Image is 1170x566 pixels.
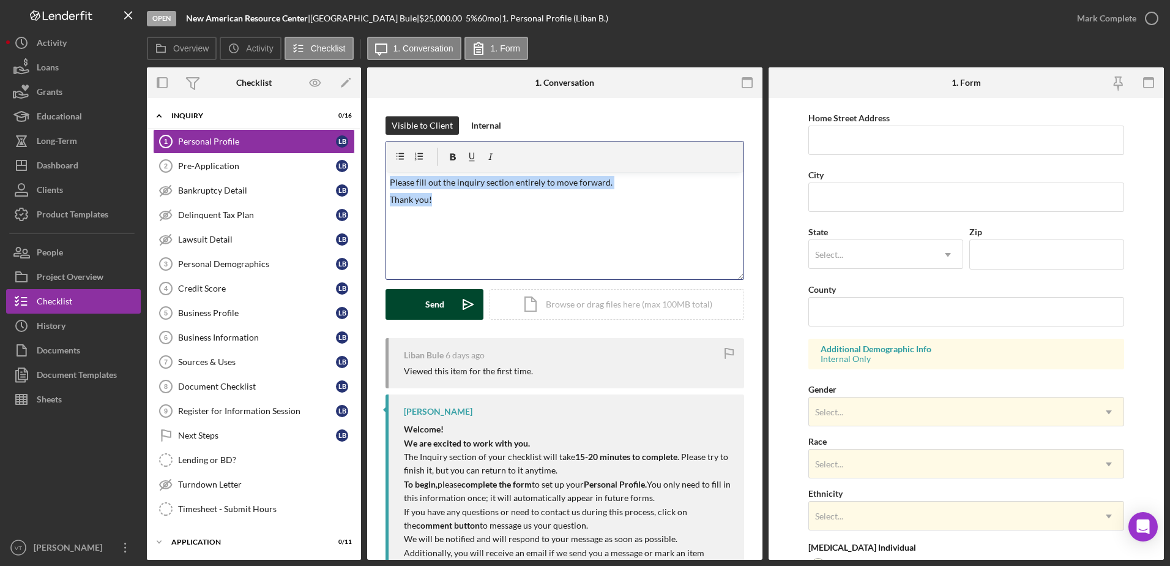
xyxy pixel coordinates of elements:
button: Document Templates [6,363,141,387]
label: City [808,170,824,180]
a: 6Business InformationLB [153,325,355,350]
a: Lawsuit DetailLB [153,227,355,252]
div: Grants [37,80,62,107]
button: Internal [465,116,507,135]
a: People [6,240,141,265]
p: Thank you! [390,193,740,206]
button: Mark Complete [1065,6,1164,31]
div: Sheets [37,387,62,415]
a: Delinquent Tax PlanLB [153,203,355,227]
div: Business Information [178,333,336,342]
div: | [186,13,310,23]
div: Mark Complete [1077,6,1136,31]
button: Dashboard [6,153,141,178]
strong: Welcome! [404,424,444,434]
div: L B [336,135,348,148]
div: L B [336,331,348,344]
a: Turndown Letter [153,472,355,497]
div: $25,000.00 [419,13,466,23]
div: | 1. Personal Profile (Liban B.) [499,13,608,23]
tspan: 7 [164,358,168,366]
a: 1Personal ProfileLB [153,129,355,154]
div: Loans [37,55,59,83]
tspan: 4 [164,285,168,292]
div: People [37,240,63,268]
strong: To begin, [404,479,438,489]
div: Turndown Letter [178,480,354,489]
div: Documents [37,338,80,366]
tspan: 3 [164,260,168,268]
div: Select... [815,459,843,469]
button: Send [386,289,483,320]
button: Visible to Client [386,116,459,135]
div: 5 % [466,13,477,23]
div: Next Steps [178,431,336,440]
div: Visible to Client [392,116,453,135]
div: [MEDICAL_DATA] Individual [808,543,1125,553]
time: 2025-08-08 18:47 [445,350,485,360]
strong: 15-20 minutes to complete [575,451,677,462]
div: Credit Score [178,284,336,293]
a: Documents [6,338,141,363]
label: 1. Conversation [393,43,453,53]
a: Bankruptcy DetailLB [153,178,355,203]
label: Activity [246,43,273,53]
tspan: 5 [164,309,168,317]
label: County [808,284,836,295]
a: 8Document ChecklistLB [153,374,355,399]
label: Overview [173,43,209,53]
div: 0 / 11 [330,538,352,546]
button: Sheets [6,387,141,412]
div: Select... [815,250,843,260]
label: Home Street Address [808,113,890,123]
div: Document Templates [37,363,117,390]
div: L B [336,405,348,417]
p: Please fill out the inquiry section entirely to move forward. [390,176,740,189]
div: [PERSON_NAME] [404,407,472,417]
button: History [6,314,141,338]
div: L B [336,282,348,295]
p: We will be notified and will respond to your message as soon as possible. [404,532,732,546]
a: 7Sources & UsesLB [153,350,355,374]
div: Application [171,538,321,546]
a: Timesheet - Submit Hours [153,497,355,521]
div: L B [336,356,348,368]
div: Sources & Uses [178,357,336,367]
div: Select... [815,511,843,521]
div: Long-Term [37,129,77,156]
div: L B [336,233,348,246]
div: L B [336,160,348,172]
div: Additional Demographic Info [821,344,1112,354]
a: 9Register for Information SessionLB [153,399,355,423]
div: 60 mo [477,13,499,23]
button: Activity [6,31,141,55]
tspan: 1 [164,138,168,145]
p: please to set up your You only need to fill in this information once; it will automatically appea... [404,478,732,505]
strong: Personal Profile. [584,479,647,489]
div: Open [147,11,176,26]
div: 1. Form [952,78,981,88]
button: Product Templates [6,202,141,227]
div: Select... [815,407,843,417]
div: L B [336,184,348,197]
div: Lending or BD? [178,455,354,465]
tspan: 2 [164,162,168,170]
div: Clients [37,178,63,205]
div: Document Checklist [178,382,336,391]
a: Long-Term [6,129,141,153]
div: 0 / 16 [330,112,352,119]
div: Open Intercom Messenger [1128,512,1158,541]
div: Register for Information Session [178,406,336,416]
div: Personal Demographics [178,259,336,269]
button: Loans [6,55,141,80]
label: Zip [969,227,982,237]
div: Liban Bule [404,350,444,360]
div: Lawsuit Detail [178,235,336,244]
div: History [37,314,65,341]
